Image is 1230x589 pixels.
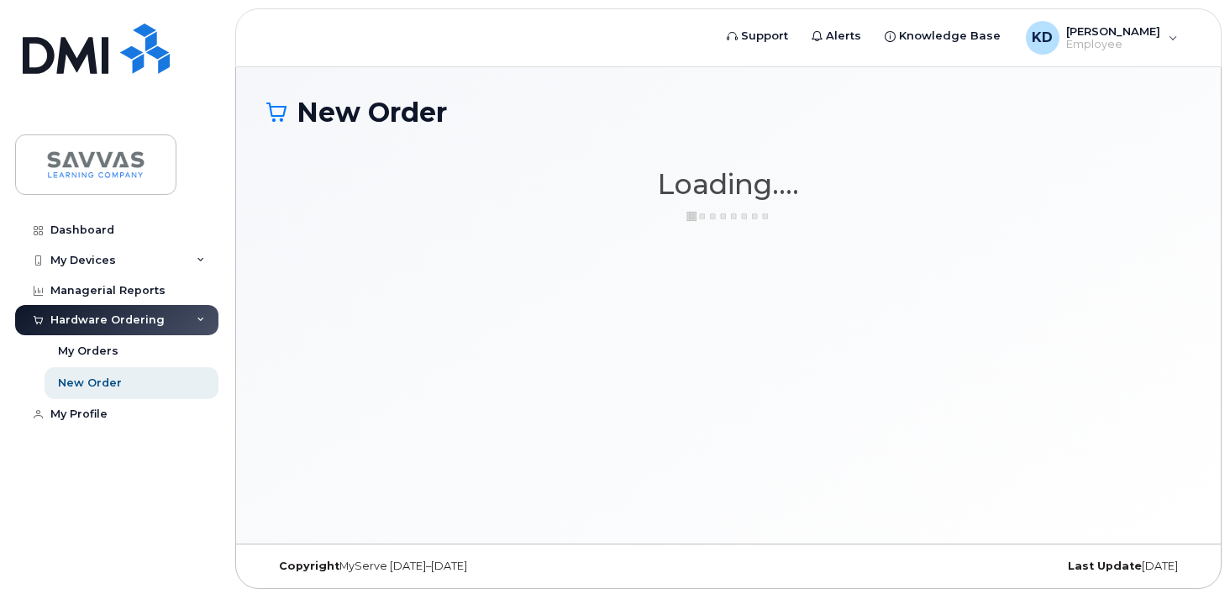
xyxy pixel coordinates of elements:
[266,97,1191,127] h1: New Order
[1068,560,1142,572] strong: Last Update
[279,560,339,572] strong: Copyright
[266,169,1191,199] h1: Loading....
[686,210,770,223] img: ajax-loader-3a6953c30dc77f0bf724df975f13086db4f4c1262e45940f03d1251963f1bf2e.gif
[266,560,575,573] div: MyServe [DATE]–[DATE]
[882,560,1191,573] div: [DATE]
